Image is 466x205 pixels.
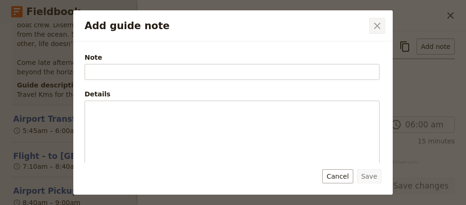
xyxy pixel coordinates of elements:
[369,18,385,34] button: Close dialog
[85,19,367,33] h2: Add guide note
[357,169,381,183] button: Save
[85,64,380,80] input: Note
[85,53,380,62] span: Note
[85,89,380,99] div: Details
[322,169,353,183] button: Cancel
